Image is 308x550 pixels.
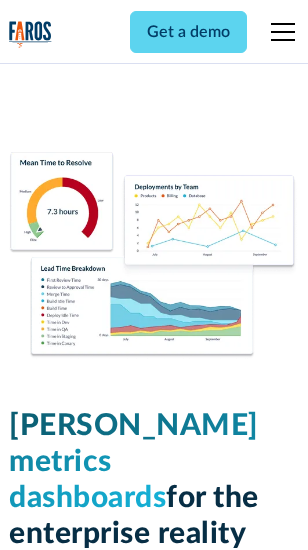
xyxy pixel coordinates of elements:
a: home [9,21,52,49]
span: [PERSON_NAME] metrics dashboards [9,411,259,513]
img: Dora Metrics Dashboard [9,152,299,360]
div: menu [259,8,299,56]
a: Get a demo [130,11,247,53]
img: Logo of the analytics and reporting company Faros. [9,21,52,49]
